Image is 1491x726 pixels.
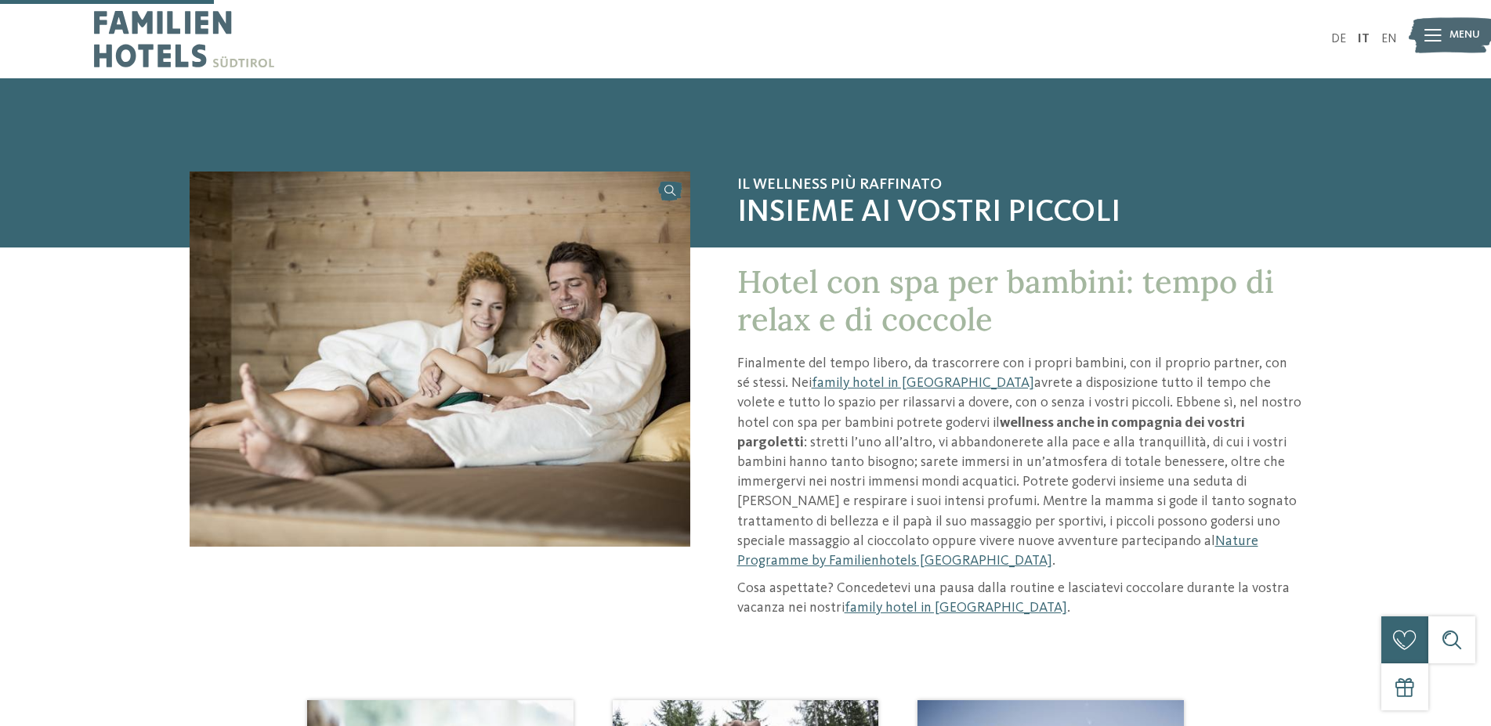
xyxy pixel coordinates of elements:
[737,175,1302,194] span: Il wellness più raffinato
[737,354,1302,571] p: Finalmente del tempo libero, da trascorrere con i propri bambini, con il proprio partner, con sé ...
[737,534,1258,568] a: Nature Programme by Familienhotels [GEOGRAPHIC_DATA]
[1331,33,1346,45] a: DE
[737,194,1302,232] span: insieme ai vostri piccoli
[1449,27,1480,43] span: Menu
[737,262,1274,339] span: Hotel con spa per bambini: tempo di relax e di coccole
[1381,33,1397,45] a: EN
[1358,33,1370,45] a: IT
[190,172,690,547] img: Hotel con spa per bambini: è tempo di coccole!
[737,579,1302,618] p: Cosa aspettate? Concedetevi una pausa dalla routine e lasciatevi coccolare durante la vostra vaca...
[845,601,1067,615] a: family hotel in [GEOGRAPHIC_DATA]
[812,376,1034,390] a: family hotel in [GEOGRAPHIC_DATA]
[737,416,1245,450] strong: wellness anche in compagnia dei vostri pargoletti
